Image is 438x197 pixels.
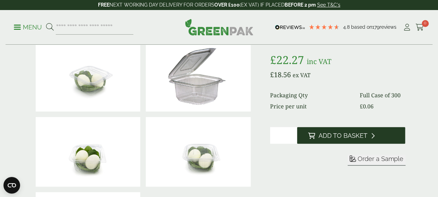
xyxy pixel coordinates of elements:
span: £ [270,70,274,79]
img: 375ml Square Hinged Salad Container Closed [36,42,141,111]
i: My Account [403,24,411,31]
span: reviews [379,24,396,30]
strong: FREE [98,2,109,8]
span: 179 [372,24,379,30]
img: 375ml Square Hinged Lid Salad Container 0 [146,42,251,111]
i: Cart [415,24,424,31]
span: inc VAT [307,57,331,66]
bdi: 22.27 [270,52,304,67]
button: Open CMP widget [3,177,20,194]
dd: Full Case of 300 [359,91,405,99]
span: £ [359,102,363,110]
dt: Price per unit [270,102,351,110]
span: Based on [351,24,372,30]
img: GreenPak Supplies [185,19,253,35]
span: 0 [422,20,429,27]
span: Add to Basket [319,132,367,140]
button: Add to Basket [297,127,405,144]
div: 4.78 Stars [309,24,340,30]
a: 0 [415,22,424,33]
bdi: 0.06 [359,102,373,110]
dt: Packaging Qty [270,91,351,99]
p: Menu [14,23,42,32]
img: 375ml Square Hinged Salad Container Closed V2 [146,117,251,187]
button: Order a Sample [348,155,405,165]
img: REVIEWS.io [275,25,305,30]
a: Menu [14,23,42,30]
strong: BEFORE 2 pm [285,2,316,8]
span: 4.8 [343,24,351,30]
span: ex VAT [293,71,311,79]
img: 375ml Square Hinged Salad Container Open V2 [36,117,141,187]
span: £ [270,52,276,67]
span: Order a Sample [358,155,403,162]
a: See T&C's [317,2,340,8]
strong: OVER £100 [214,2,240,8]
bdi: 18.56 [270,70,291,79]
